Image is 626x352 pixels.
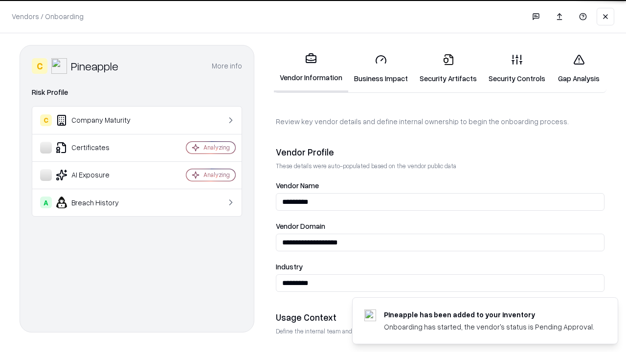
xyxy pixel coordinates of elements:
div: Vendor Profile [276,146,604,158]
div: Pineapple [71,58,118,74]
div: Analyzing [203,171,230,179]
div: A [40,197,52,208]
img: pineappleenergy.com [364,309,376,321]
a: Business Impact [348,46,414,91]
p: Review key vendor details and define internal ownership to begin the onboarding process. [276,116,604,127]
label: Industry [276,263,604,270]
p: Vendors / Onboarding [12,11,84,22]
a: Gap Analysis [551,46,606,91]
a: Vendor Information [274,45,348,92]
a: Security Artifacts [414,46,483,91]
div: AI Exposure [40,169,157,181]
label: Vendor Name [276,182,604,189]
div: Pineapple has been added to your inventory [384,309,594,320]
a: Security Controls [483,46,551,91]
div: C [32,58,47,74]
div: Onboarding has started, the vendor's status is Pending Approval. [384,322,594,332]
button: More info [212,57,242,75]
label: Vendor Domain [276,222,604,230]
div: Certificates [40,142,157,154]
div: Company Maturity [40,114,157,126]
div: Usage Context [276,311,604,323]
div: Risk Profile [32,87,242,98]
img: Pineapple [51,58,67,74]
div: C [40,114,52,126]
p: Define the internal team and reason for using this vendor. This helps assess business relevance a... [276,327,604,335]
div: Analyzing [203,143,230,152]
div: Breach History [40,197,157,208]
p: These details were auto-populated based on the vendor public data [276,162,604,170]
